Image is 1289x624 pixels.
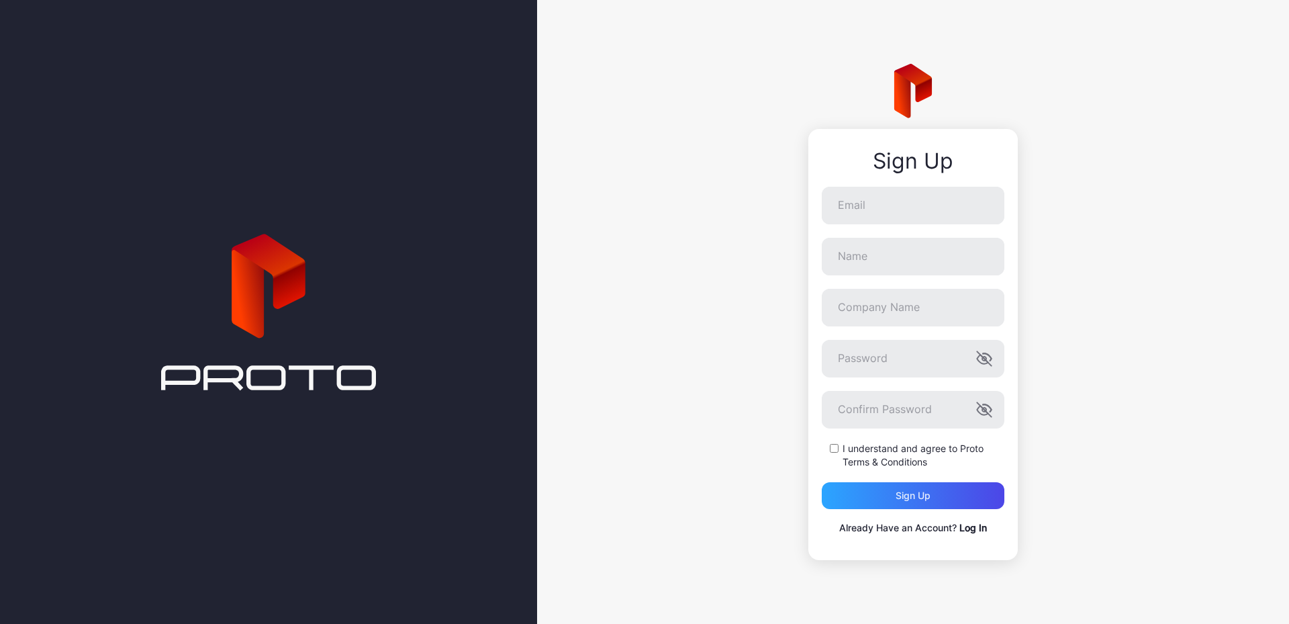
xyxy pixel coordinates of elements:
[843,443,984,467] a: Proto Terms & Conditions
[976,351,992,367] button: Password
[822,391,1004,429] input: Confirm Password
[822,289,1004,326] input: Company Name
[959,522,987,533] a: Log In
[822,482,1004,509] button: Sign up
[976,402,992,418] button: Confirm Password
[822,238,1004,275] input: Name
[843,442,1004,469] label: I understand and agree to
[822,520,1004,536] p: Already Have an Account?
[822,340,1004,377] input: Password
[896,490,930,501] div: Sign up
[822,187,1004,224] input: Email
[822,149,1004,173] div: Sign Up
